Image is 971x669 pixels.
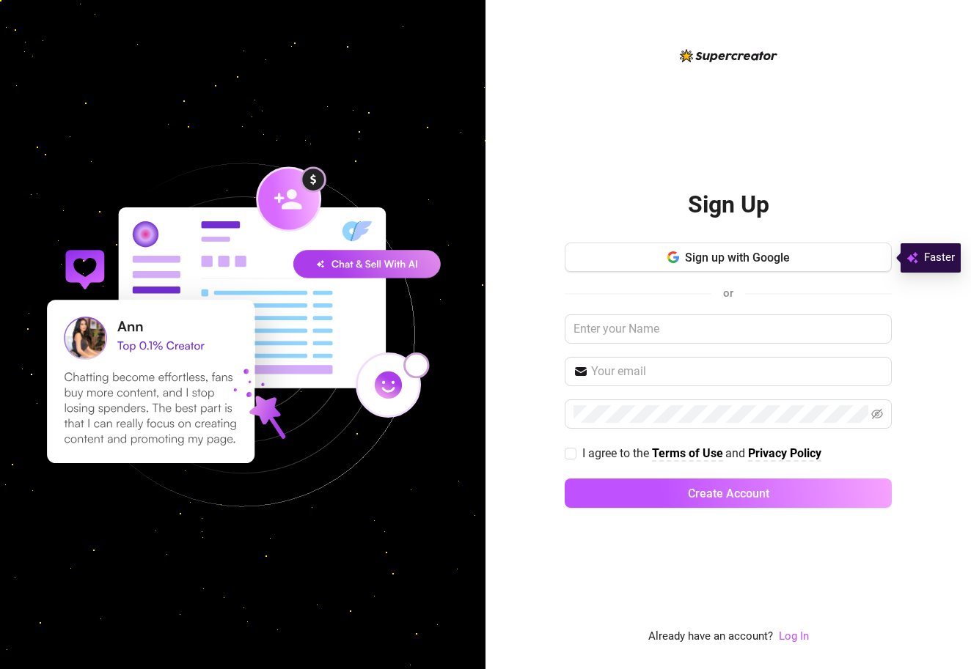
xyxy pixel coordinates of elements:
span: and [725,446,748,460]
strong: Terms of Use [652,446,723,460]
img: logo-BBDzfeDw.svg [680,49,777,62]
a: Terms of Use [652,446,723,462]
button: Create Account [565,478,892,508]
strong: Privacy Policy [748,446,821,460]
img: svg%3e [906,249,918,267]
a: Privacy Policy [748,446,821,462]
span: eye-invisible [871,408,883,420]
span: Sign up with Google [685,251,790,265]
a: Log In [779,629,809,643]
span: I agree to the [582,446,652,460]
button: Sign up with Google [565,243,892,272]
span: Faster [924,249,955,267]
a: Log In [779,628,809,646]
h2: Sign Up [688,190,769,220]
input: Enter your Name [565,314,892,344]
span: Already have an account? [648,628,773,646]
input: Your email [591,363,883,380]
span: or [723,287,733,300]
span: Create Account [688,487,769,500]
